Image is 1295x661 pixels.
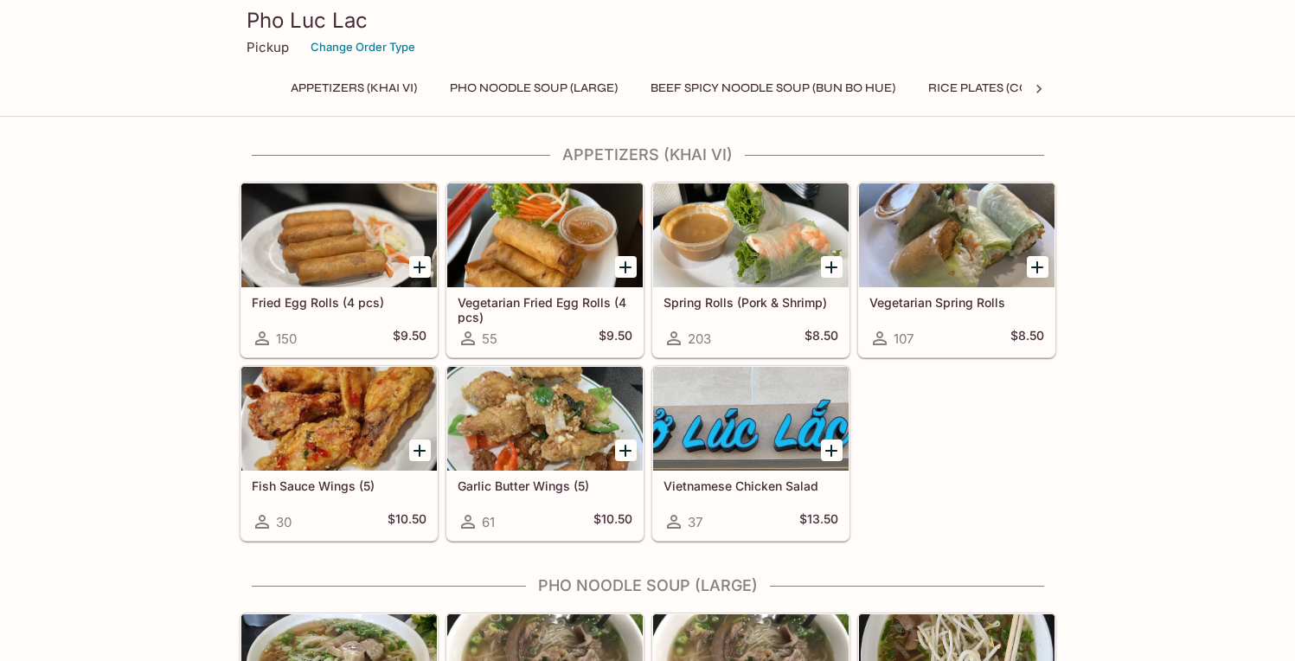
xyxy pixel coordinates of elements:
[446,183,644,357] a: Vegetarian Fried Egg Rolls (4 pcs)55$9.50
[653,367,849,471] div: Vietnamese Chicken Salad
[1010,328,1044,349] h5: $8.50
[241,183,437,287] div: Fried Egg Rolls (4 pcs)
[409,256,431,278] button: Add Fried Egg Rolls (4 pcs)
[440,76,627,100] button: Pho Noodle Soup (Large)
[653,183,849,287] div: Spring Rolls (Pork & Shrimp)
[664,295,838,310] h5: Spring Rolls (Pork & Shrimp)
[593,511,632,532] h5: $10.50
[281,76,426,100] button: Appetizers (Khai Vi)
[599,328,632,349] h5: $9.50
[247,7,1049,34] h3: Pho Luc Lac
[240,183,438,357] a: Fried Egg Rolls (4 pcs)150$9.50
[805,328,838,349] h5: $8.50
[303,34,423,61] button: Change Order Type
[240,145,1056,164] h4: Appetizers (Khai Vi)
[240,576,1056,595] h4: Pho Noodle Soup (Large)
[458,295,632,324] h5: Vegetarian Fried Egg Rolls (4 pcs)
[615,256,637,278] button: Add Vegetarian Fried Egg Rolls (4 pcs)
[652,366,849,541] a: Vietnamese Chicken Salad37$13.50
[652,183,849,357] a: Spring Rolls (Pork & Shrimp)203$8.50
[688,514,702,530] span: 37
[482,330,497,347] span: 55
[641,76,905,100] button: Beef Spicy Noodle Soup (Bun Bo Hue)
[447,183,643,287] div: Vegetarian Fried Egg Rolls (4 pcs)
[241,367,437,471] div: Fish Sauce Wings (5)
[821,440,843,461] button: Add Vietnamese Chicken Salad
[247,39,289,55] p: Pickup
[409,440,431,461] button: Add Fish Sauce Wings (5)
[664,478,838,493] h5: Vietnamese Chicken Salad
[447,367,643,471] div: Garlic Butter Wings (5)
[252,478,426,493] h5: Fish Sauce Wings (5)
[240,366,438,541] a: Fish Sauce Wings (5)30$10.50
[869,295,1044,310] h5: Vegetarian Spring Rolls
[276,514,292,530] span: 30
[458,478,632,493] h5: Garlic Butter Wings (5)
[393,328,426,349] h5: $9.50
[1027,256,1048,278] button: Add Vegetarian Spring Rolls
[252,295,426,310] h5: Fried Egg Rolls (4 pcs)
[859,183,1055,287] div: Vegetarian Spring Rolls
[858,183,1055,357] a: Vegetarian Spring Rolls107$8.50
[894,330,914,347] span: 107
[446,366,644,541] a: Garlic Butter Wings (5)61$10.50
[615,440,637,461] button: Add Garlic Butter Wings (5)
[482,514,495,530] span: 61
[688,330,711,347] span: 203
[388,511,426,532] h5: $10.50
[799,511,838,532] h5: $13.50
[919,76,1075,100] button: Rice Plates (Com Dia)
[821,256,843,278] button: Add Spring Rolls (Pork & Shrimp)
[276,330,297,347] span: 150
